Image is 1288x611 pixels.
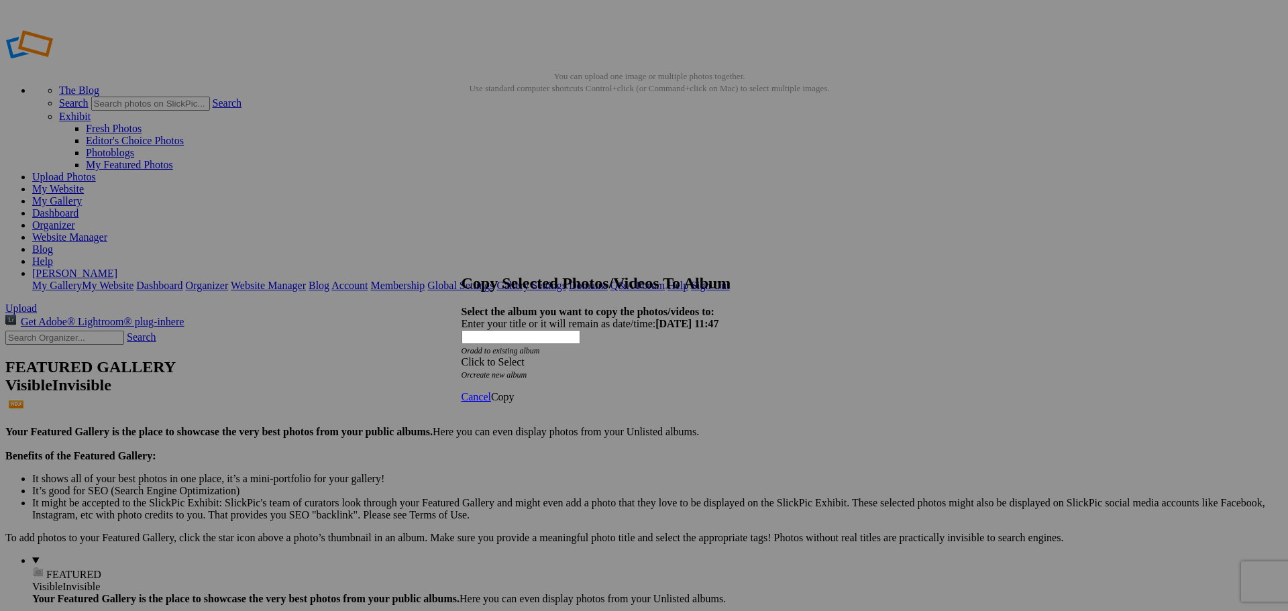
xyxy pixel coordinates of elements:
[470,370,527,380] a: create new album
[655,318,718,329] b: [DATE] 11:47
[470,346,540,355] a: add to existing album
[462,306,714,317] strong: Select the album you want to copy the photos/videos to:
[462,318,817,330] div: Enter your title or it will remain as date/time:
[462,370,527,380] i: Or
[462,346,540,355] i: Or
[462,391,491,402] a: Cancel
[491,391,515,402] span: Copy
[462,274,817,292] h2: Copy Selected Photos/Videos To Album
[462,356,525,368] span: Click to Select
